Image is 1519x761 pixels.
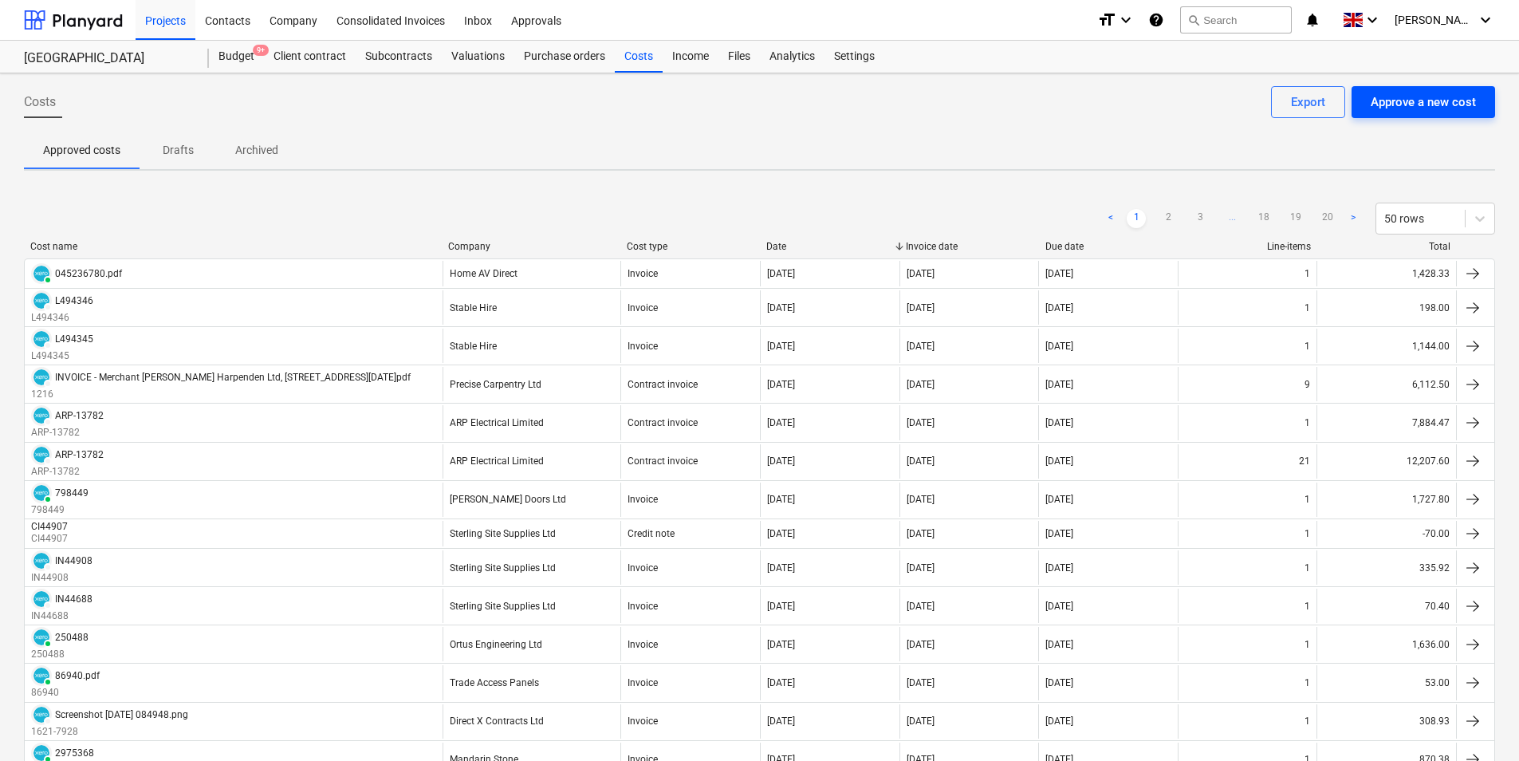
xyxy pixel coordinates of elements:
div: [DATE] [907,379,935,390]
img: xero.svg [33,447,49,463]
div: [DATE] [767,494,795,505]
div: Trade Access Panels [450,677,539,688]
img: xero.svg [33,629,49,645]
div: 1 [1305,601,1310,612]
p: 250488 [31,648,89,661]
div: Invoice [628,302,658,313]
div: Purchase orders [514,41,615,73]
div: Invoice has been synced with Xero and its status is currently DRAFT [31,329,52,349]
div: Invoice has been synced with Xero and its status is currently DRAFT [31,405,52,426]
div: [DATE] [907,601,935,612]
div: Contract invoice [628,455,698,467]
div: [DATE] [767,268,795,279]
div: [DATE] [907,528,935,539]
div: [DATE] [767,417,795,428]
div: Invoice has been synced with Xero and its status is currently DRAFT [31,367,52,388]
div: 2975368 [55,747,94,759]
div: 53.00 [1316,665,1456,700]
div: Invoice [628,562,658,574]
div: Invoice [628,639,658,650]
a: Previous page [1101,209,1120,228]
img: xero.svg [33,745,49,761]
div: Contract invoice [628,379,698,390]
div: [DATE] [767,639,795,650]
div: [DATE] [907,639,935,650]
div: [DATE] [907,341,935,352]
div: [DATE] [1045,494,1073,505]
div: 1 [1305,268,1310,279]
div: [DATE] [1045,677,1073,688]
div: Invoice [628,677,658,688]
a: Valuations [442,41,514,73]
div: 6,112.50 [1316,367,1456,401]
div: [DATE] [1045,379,1073,390]
button: Approve a new cost [1352,86,1495,118]
div: 1 [1305,528,1310,539]
div: [DATE] [767,716,795,727]
div: Credit note [628,528,675,539]
a: Budget9+ [209,41,264,73]
div: [DATE] [767,302,795,313]
span: Costs [24,93,56,112]
div: [DATE] [907,455,935,467]
div: Client contract [264,41,356,73]
div: Budget [209,41,264,73]
img: xero.svg [33,369,49,385]
span: search [1187,14,1200,26]
div: 86940.pdf [55,670,100,681]
div: [DATE] [1045,562,1073,574]
p: ARP-13782 [31,426,104,440]
p: Approved costs [43,142,120,159]
a: Costs [615,41,663,73]
div: IN44908 [55,555,92,566]
div: Stable Hire [450,302,497,313]
div: 250488 [55,632,89,643]
div: [DATE] [1045,528,1073,539]
p: 86940 [31,686,100,700]
span: 9+ [253,45,269,56]
div: [DATE] [907,417,935,428]
div: 9 [1305,379,1310,390]
i: notifications [1305,10,1320,30]
div: 308.93 [1316,704,1456,739]
div: [DATE] [1045,716,1073,727]
a: Income [663,41,718,73]
div: Cost name [30,241,435,252]
button: Export [1271,86,1345,118]
div: Screenshot [DATE] 084948.png [55,709,188,720]
img: xero.svg [33,591,49,607]
div: Line-items [1184,241,1311,252]
div: 21 [1299,455,1310,467]
div: 7,884.47 [1316,405,1456,440]
div: [DATE] [907,494,935,505]
div: L494345 [55,333,93,345]
div: [DATE] [907,562,935,574]
div: -70.00 [1316,521,1456,546]
iframe: Chat Widget [1439,684,1519,761]
div: Sterling Site Supplies Ltd [450,601,556,612]
img: xero.svg [33,668,49,684]
div: [DATE] [767,677,795,688]
div: [DATE] [767,562,795,574]
div: Company [448,241,614,252]
div: Sterling Site Supplies Ltd [450,562,556,574]
a: Files [718,41,760,73]
div: [DATE] [1045,639,1073,650]
i: keyboard_arrow_down [1363,10,1382,30]
div: [DATE] [1045,341,1073,352]
div: ARP-13782 [55,449,104,460]
button: Search [1180,6,1292,34]
div: [DATE] [907,268,935,279]
div: Precise Carpentry Ltd [450,379,541,390]
div: Invoice has been synced with Xero and its status is currently DRAFT [31,589,52,609]
div: Invoice [628,601,658,612]
p: IN44688 [31,609,92,623]
div: ARP-13782 [55,410,104,421]
div: IN44688 [55,593,92,605]
div: L494346 [55,295,93,306]
div: 1 [1305,562,1310,574]
div: Invoice has been synced with Xero and its status is currently DRAFT [31,290,52,311]
p: IN44908 [31,571,92,585]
